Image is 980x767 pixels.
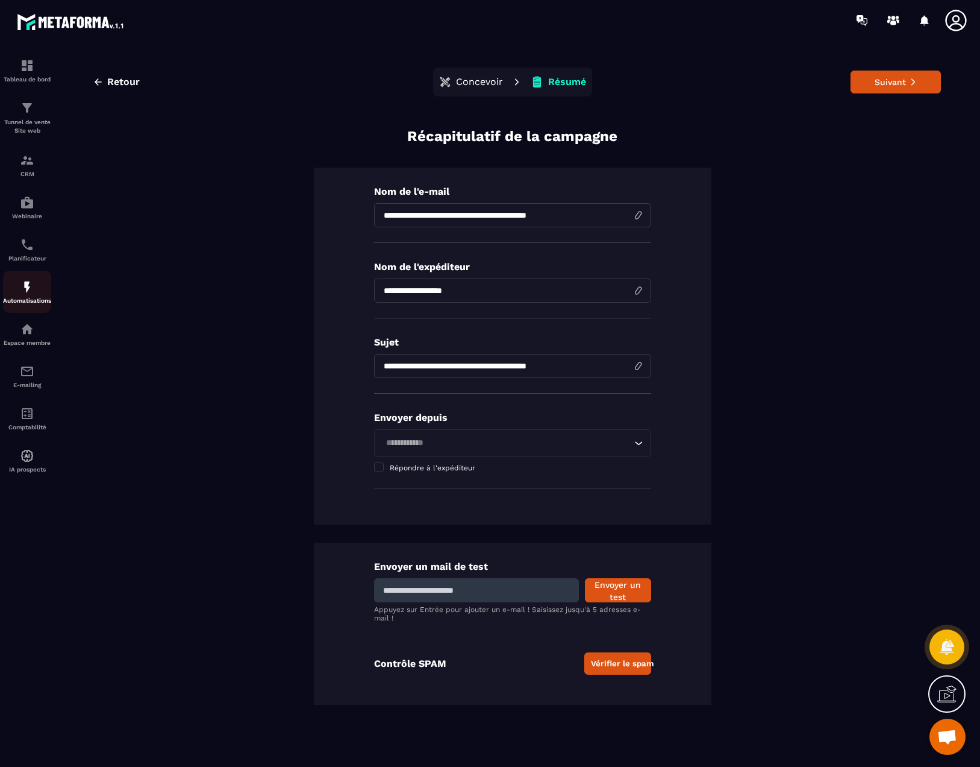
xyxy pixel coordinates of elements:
[3,255,51,262] p: Planificateur
[20,406,34,421] img: accountant
[3,92,51,144] a: formationformationTunnel de vente Site web
[3,313,51,355] a: automationsautomationsEspace membre
[3,229,51,271] a: schedulerschedulerPlanificateur
[3,424,51,431] p: Comptabilité
[3,355,51,397] a: emailemailE-mailing
[584,652,651,675] button: Vérifier le spam
[17,11,125,33] img: logo
[374,561,651,572] p: Envoyer un mail de test
[850,71,941,93] button: Suivant
[3,297,51,304] p: Automatisations
[374,186,651,197] p: Nom de l'e-mail
[3,186,51,229] a: automationsautomationsWebinaire
[3,466,51,473] p: IA prospects
[548,76,586,88] p: Résumé
[20,280,34,294] img: automations
[3,271,51,313] a: automationsautomationsAutomatisations
[20,364,34,379] img: email
[107,76,140,88] span: Retour
[20,322,34,336] img: automations
[3,144,51,186] a: formationformationCRM
[3,382,51,388] p: E-mailing
[929,719,966,755] a: Mở cuộc trò chuyện
[3,397,51,440] a: accountantaccountantComptabilité
[3,118,51,135] p: Tunnel de vente Site web
[20,101,34,115] img: formation
[407,127,617,147] p: Récapitulatif de la campagne
[20,195,34,210] img: automations
[374,336,651,348] p: Sujet
[374,658,446,669] p: Contrôle SPAM
[20,58,34,73] img: formation
[527,70,590,94] button: Résumé
[20,238,34,252] img: scheduler
[390,464,475,472] span: Répondre à l'expéditeur
[20,153,34,168] img: formation
[374,605,651,622] p: Appuyez sur Entrée pour ajouter un e-mail ! Saisissez jusqu'à 5 adresses e-mail !
[374,412,651,423] p: Envoyer depuis
[585,578,651,602] button: Envoyer un test
[20,449,34,463] img: automations
[84,71,149,93] button: Retour
[3,213,51,219] p: Webinaire
[3,76,51,83] p: Tableau de bord
[374,261,651,273] p: Nom de l'expéditeur
[3,339,51,346] p: Espace membre
[456,76,503,88] p: Concevoir
[3,49,51,92] a: formationformationTableau de bord
[374,429,651,457] div: Search for option
[382,437,631,450] input: Search for option
[3,171,51,177] p: CRM
[435,70,507,94] button: Concevoir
